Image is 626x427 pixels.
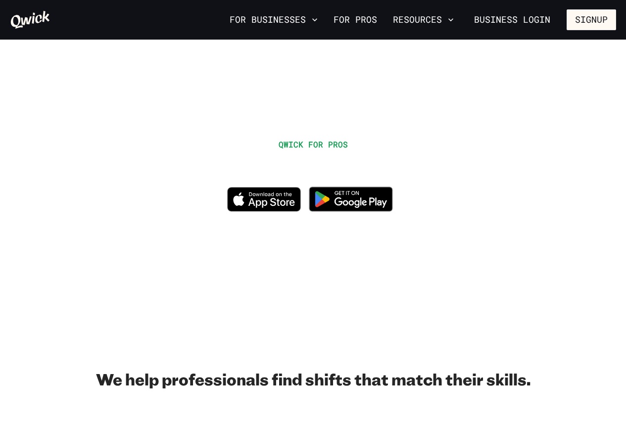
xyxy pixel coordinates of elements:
a: Download on the App Store [227,203,301,214]
button: For Businesses [226,11,322,28]
button: Signup [567,9,616,30]
h1: WORK IN HOSPITALITY, WHENEVER YOU WANT. [93,154,533,177]
a: For Pros [330,11,381,28]
img: Get it on Google Play [303,181,399,218]
h2: We help professionals find shifts that match their skills. [10,369,616,389]
span: QWICK FOR PROS [279,139,348,149]
a: Business Login [466,9,559,30]
button: Resources [389,11,458,28]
